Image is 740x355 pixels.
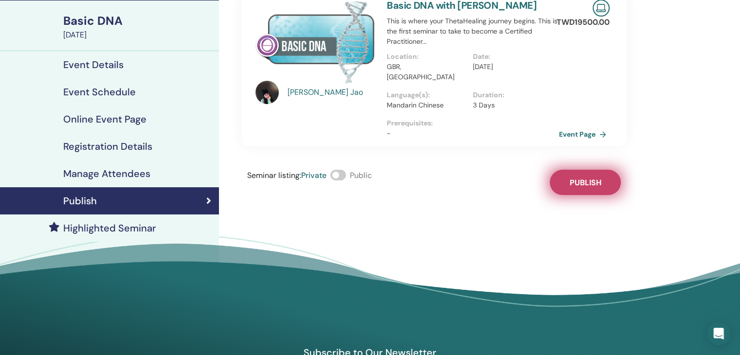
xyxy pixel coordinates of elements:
[473,62,553,72] p: [DATE]
[387,62,467,82] p: GBR, [GEOGRAPHIC_DATA]
[63,113,146,125] h4: Online Event Page
[387,118,559,128] p: Prerequisites :
[387,16,559,47] p: This is where your ThetaHealing journey begins. This is the first seminar to take to become a Cer...
[387,100,467,110] p: Mandarin Chinese
[63,59,124,71] h4: Event Details
[57,13,219,41] a: Basic DNA[DATE]
[63,141,152,152] h4: Registration Details
[63,86,136,98] h4: Event Schedule
[473,100,553,110] p: 3 Days
[63,195,97,207] h4: Publish
[63,222,156,234] h4: Highlighted Seminar
[63,29,213,41] div: [DATE]
[301,170,326,180] span: Private
[557,17,610,28] p: TWD 19500.00
[387,52,467,62] p: Location :
[255,81,279,104] img: default.jpg
[63,168,150,179] h4: Manage Attendees
[570,177,601,188] span: Publish
[63,13,213,29] div: Basic DNA
[473,52,553,62] p: Date :
[387,90,467,100] p: Language(s) :
[387,128,559,139] p: -
[550,170,621,195] button: Publish
[559,127,610,142] a: Event Page
[707,322,730,345] div: Open Intercom Messenger
[288,87,378,98] a: [PERSON_NAME] Jao
[247,170,301,180] span: Seminar listing :
[350,170,372,180] span: Public
[473,90,553,100] p: Duration :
